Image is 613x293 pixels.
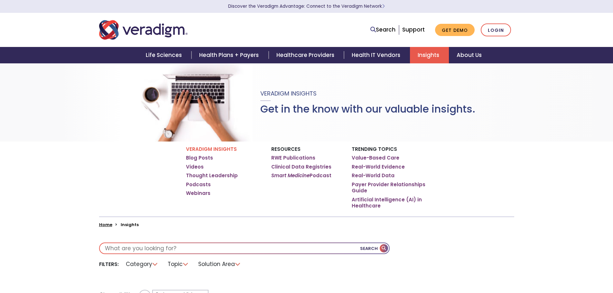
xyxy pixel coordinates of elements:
[186,190,210,197] a: Webinars
[122,259,162,269] li: Category
[352,197,427,209] a: Artificial Intelligence (AI) in Healthcare
[260,89,317,97] span: Veradigm Insights
[186,172,238,179] a: Thought Leadership
[164,259,193,269] li: Topic
[449,47,489,63] a: About Us
[271,164,331,170] a: Clinical Data Registries
[382,3,385,9] span: Learn More
[186,164,204,170] a: Videos
[435,24,475,36] a: Get Demo
[352,181,427,194] a: Payer Provider Relationships Guide
[410,47,449,63] a: Insights
[99,19,188,41] img: Veradigm logo
[271,172,331,179] a: Smart MedicinePodcast
[228,3,385,9] a: Discover the Veradigm Advantage: Connect to the Veradigm NetworkLearn More
[352,155,399,161] a: Value-Based Care
[186,181,211,188] a: Podcasts
[360,243,389,253] button: Search
[99,222,112,228] a: Home
[269,47,344,63] a: Healthcare Providers
[186,155,213,161] a: Blog Posts
[402,26,425,33] a: Support
[352,172,395,179] a: Real-World Data
[352,164,405,170] a: Real-World Evidence
[271,172,310,179] em: Smart Medicine
[191,47,268,63] a: Health Plans + Payers
[194,259,245,269] li: Solution Area
[99,261,119,268] li: Filters:
[370,25,395,34] a: Search
[344,47,410,63] a: Health IT Vendors
[271,155,315,161] a: RWE Publications
[138,47,191,63] a: Life Sciences
[100,243,389,253] input: What are you looking for?
[260,103,475,115] h1: Get in the know with our valuable insights.
[481,23,511,37] a: Login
